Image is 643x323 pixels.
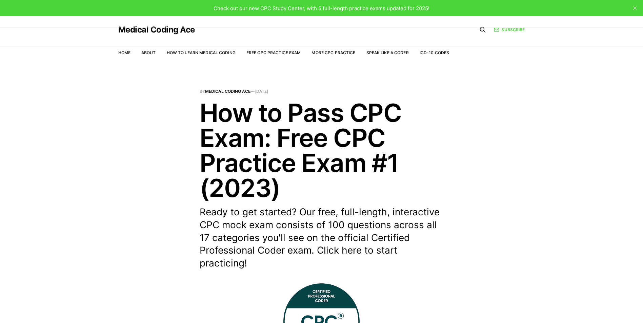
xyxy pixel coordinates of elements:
h1: How to Pass CPC Exam: Free CPC Practice Exam #1 (2023) [200,100,444,200]
a: ICD-10 Codes [420,50,449,55]
a: More CPC Practice [312,50,355,55]
span: By — [200,89,444,93]
a: How to Learn Medical Coding [167,50,236,55]
a: Medical Coding Ace [118,26,195,34]
a: Medical Coding Ace [205,89,250,94]
a: Subscribe [494,26,525,33]
span: Check out our new CPC Study Center, with 5 full-length practice exams updated for 2025! [214,5,429,12]
p: Ready to get started? Our free, full-length, interactive CPC mock exam consists of 100 questions ... [200,206,444,270]
a: Home [118,50,130,55]
time: [DATE] [255,89,268,94]
a: Speak Like a Coder [366,50,409,55]
button: close [629,3,640,14]
a: Free CPC Practice Exam [246,50,301,55]
a: About [141,50,156,55]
